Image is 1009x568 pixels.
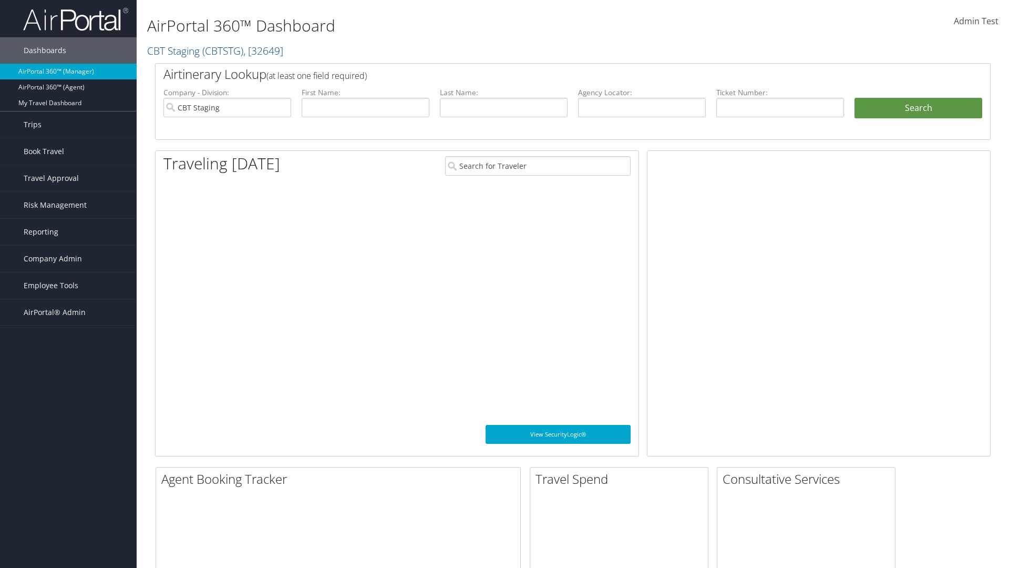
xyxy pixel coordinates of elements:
span: Admin Test [954,15,998,27]
span: (at least one field required) [266,70,367,82]
span: AirPortal® Admin [24,299,86,326]
span: Risk Management [24,192,87,218]
button: Search [854,98,982,119]
h2: Airtinerary Lookup [163,65,913,83]
h1: AirPortal 360™ Dashboard [147,15,715,37]
input: Search for Traveler [445,156,631,176]
span: ( CBTSTG ) [202,44,243,58]
label: Company - Division: [163,87,291,98]
label: First Name: [302,87,429,98]
span: Company Admin [24,246,82,272]
h2: Consultative Services [723,470,895,488]
span: Dashboards [24,37,66,64]
span: Travel Approval [24,165,79,191]
span: , [ 32649 ] [243,44,283,58]
a: CBT Staging [147,44,283,58]
span: Employee Tools [24,272,78,299]
span: Trips [24,111,42,138]
a: View SecurityLogic® [486,425,631,444]
label: Agency Locator: [578,87,706,98]
h2: Agent Booking Tracker [161,470,520,488]
h2: Travel Spend [536,470,708,488]
span: Reporting [24,219,58,245]
a: Admin Test [954,5,998,38]
h1: Traveling [DATE] [163,153,280,175]
img: airportal-logo.png [23,7,128,32]
label: Last Name: [440,87,568,98]
label: Ticket Number: [716,87,844,98]
span: Book Travel [24,138,64,165]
